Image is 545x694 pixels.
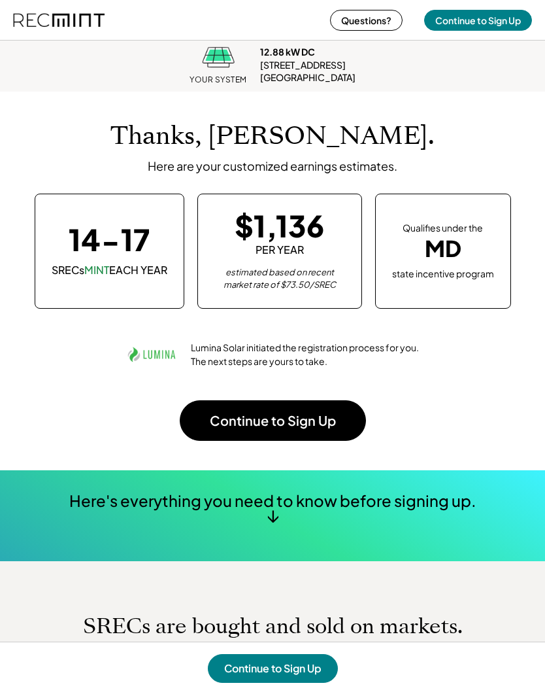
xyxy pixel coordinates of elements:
div: state incentive program [392,266,494,281]
font: MINT [84,263,109,277]
div: [STREET_ADDRESS] [260,59,346,72]
div: ↓ [267,505,279,525]
div: SRECs EACH YEAR [52,263,167,277]
div: $1,136 [235,211,324,240]
div: 14-17 [69,224,150,254]
div: [GEOGRAPHIC_DATA] [260,71,355,84]
h1: SRECs are bought and sold on markets. [83,614,463,639]
button: Continue to Sign Up [180,400,366,441]
div: MD [425,235,461,262]
img: lumina.png [125,328,178,381]
h1: Thanks, [PERSON_NAME]. [110,121,435,152]
button: Questions? [330,10,403,31]
div: Here are your customized earnings estimates. [148,158,397,173]
div: 12.88 kW DC [260,46,315,59]
div: estimated based on recent market rate of $73.50/SREC [214,266,345,292]
button: Continue to Sign Up [208,654,338,683]
div: Lumina Solar initiated the registration process for you. The next steps are yours to take. [191,341,420,368]
img: recmint-logotype%403x%20%281%29.jpeg [13,3,105,37]
img: icon.png [202,46,235,68]
div: YOUR SYSTEM [190,75,247,86]
div: Qualifies under the [403,222,483,235]
div: Here's everything you need to know before signing up. [69,490,476,512]
div: PER YEAR [256,243,304,257]
button: Continue to Sign Up [424,10,532,31]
